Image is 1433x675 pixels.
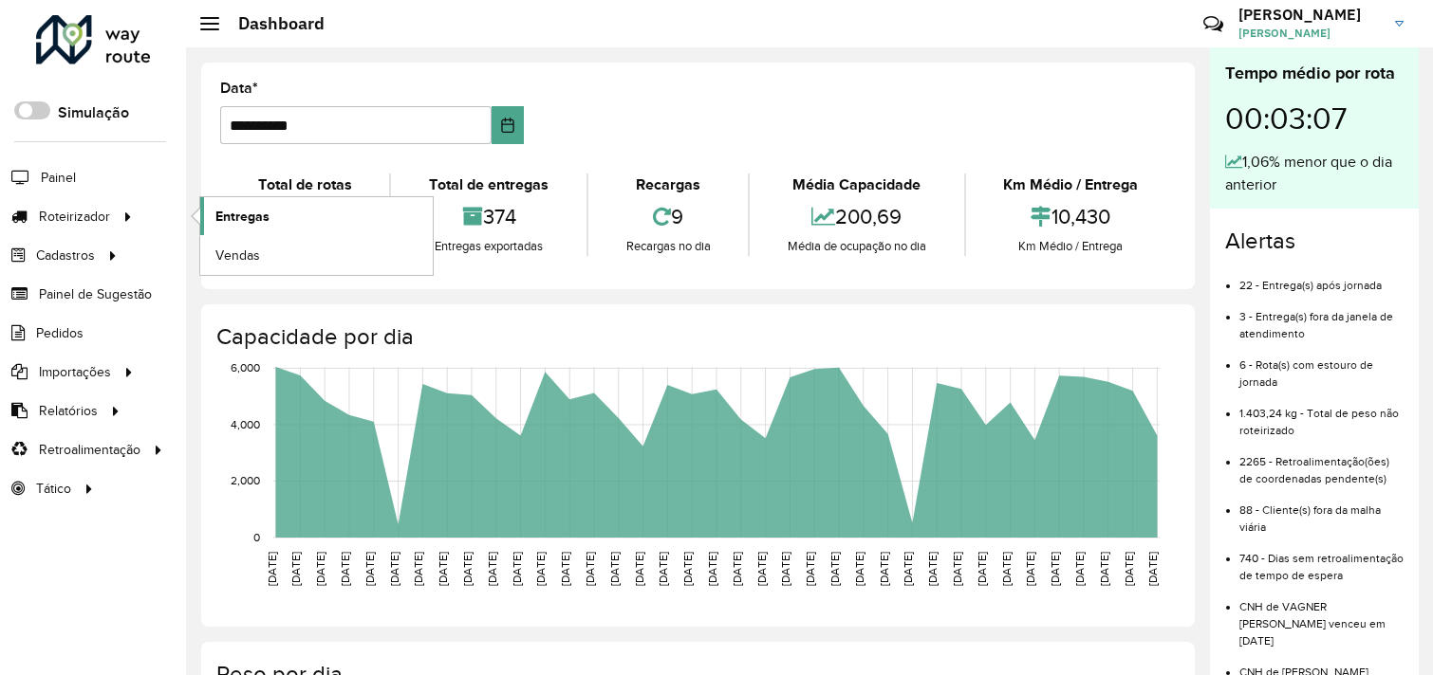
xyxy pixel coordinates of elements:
[216,323,1176,351] h4: Capacidade por dia
[593,173,743,196] div: Recargas
[215,207,270,227] span: Entregas
[266,552,278,586] text: [DATE]
[39,207,110,227] span: Roteirizador
[754,237,958,256] div: Média de ocupação no dia
[1239,391,1404,439] li: 1.403,24 kg - Total de peso não roteirizado
[1239,294,1404,342] li: 3 - Entrega(s) fora da janela de atendimento
[951,552,963,586] text: [DATE]
[492,106,523,144] button: Choose Date
[1225,228,1404,255] h4: Alertas
[511,552,523,586] text: [DATE]
[608,552,621,586] text: [DATE]
[657,552,669,586] text: [DATE]
[1239,487,1404,536] li: 88 - Cliente(s) fora da malha viária
[804,552,816,586] text: [DATE]
[200,236,433,274] a: Vendas
[231,475,260,487] text: 2,000
[314,552,326,586] text: [DATE]
[58,101,129,124] label: Simulação
[706,552,718,586] text: [DATE]
[1024,552,1036,586] text: [DATE]
[926,552,939,586] text: [DATE]
[1239,439,1404,487] li: 2265 - Retroalimentação(ões) de coordenadas pendente(s)
[39,362,111,382] span: Importações
[1239,263,1404,294] li: 22 - Entrega(s) após jornada
[1238,25,1381,42] span: [PERSON_NAME]
[779,552,791,586] text: [DATE]
[1225,61,1404,86] div: Tempo médio por rota
[36,323,84,343] span: Pedidos
[339,552,351,586] text: [DATE]
[1123,552,1135,586] text: [DATE]
[971,173,1171,196] div: Km Médio / Entrega
[231,362,260,374] text: 6,000
[396,196,581,237] div: 374
[681,552,694,586] text: [DATE]
[219,13,325,34] h2: Dashboard
[1225,151,1404,196] div: 1,06% menor que o dia anterior
[36,479,71,499] span: Tático
[1000,552,1013,586] text: [DATE]
[878,552,890,586] text: [DATE]
[755,552,768,586] text: [DATE]
[39,440,140,460] span: Retroalimentação
[200,197,433,235] a: Entregas
[593,196,743,237] div: 9
[754,173,958,196] div: Média Capacidade
[39,284,152,304] span: Painel de Sugestão
[225,173,384,196] div: Total de rotas
[1239,342,1404,391] li: 6 - Rota(s) com estouro de jornada
[36,246,95,265] span: Cadastros
[731,552,743,586] text: [DATE]
[1146,552,1159,586] text: [DATE]
[412,552,424,586] text: [DATE]
[1238,6,1381,24] h3: [PERSON_NAME]
[231,418,260,430] text: 4,000
[828,552,841,586] text: [DATE]
[1225,86,1404,151] div: 00:03:07
[1193,4,1234,45] a: Contato Rápido
[41,168,76,188] span: Painel
[902,552,914,586] text: [DATE]
[388,552,400,586] text: [DATE]
[461,552,474,586] text: [DATE]
[1098,552,1110,586] text: [DATE]
[633,552,645,586] text: [DATE]
[396,237,581,256] div: Entregas exportadas
[1073,552,1086,586] text: [DATE]
[363,552,376,586] text: [DATE]
[976,552,988,586] text: [DATE]
[593,237,743,256] div: Recargas no dia
[253,531,260,543] text: 0
[396,173,581,196] div: Total de entregas
[559,552,571,586] text: [DATE]
[39,401,98,421] span: Relatórios
[853,552,865,586] text: [DATE]
[215,246,260,265] span: Vendas
[220,77,258,100] label: Data
[486,552,498,586] text: [DATE]
[971,237,1171,256] div: Km Médio / Entrega
[1049,552,1061,586] text: [DATE]
[289,552,302,586] text: [DATE]
[584,552,596,586] text: [DATE]
[1239,536,1404,584] li: 740 - Dias sem retroalimentação de tempo de espera
[754,196,958,237] div: 200,69
[437,552,449,586] text: [DATE]
[1239,584,1404,649] li: CNH de VAGNER [PERSON_NAME] venceu em [DATE]
[534,552,547,586] text: [DATE]
[971,196,1171,237] div: 10,430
